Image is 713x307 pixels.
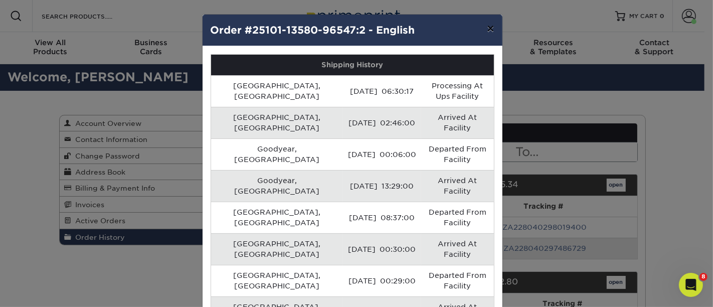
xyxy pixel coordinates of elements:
td: Arrived At Facility [421,170,494,202]
td: [GEOGRAPHIC_DATA], [GEOGRAPHIC_DATA] [211,75,343,107]
td: Arrived At Facility [421,233,494,265]
td: [GEOGRAPHIC_DATA], [GEOGRAPHIC_DATA] [211,233,343,265]
td: [DATE] 00:06:00 [343,138,421,170]
td: Departed From Facility [421,202,494,233]
td: Goodyear, [GEOGRAPHIC_DATA] [211,138,343,170]
td: [DATE] 02:46:00 [343,107,421,138]
td: [DATE] 00:30:00 [343,233,421,265]
td: [DATE] 08:37:00 [343,202,421,233]
h4: Order #25101-13580-96547:2 - English [211,23,494,38]
td: Goodyear, [GEOGRAPHIC_DATA] [211,170,343,202]
td: [GEOGRAPHIC_DATA], [GEOGRAPHIC_DATA] [211,265,343,296]
th: Shipping History [211,55,494,75]
td: [GEOGRAPHIC_DATA], [GEOGRAPHIC_DATA] [211,202,343,233]
td: [DATE] 00:29:00 [343,265,421,296]
td: [DATE] 06:30:17 [343,75,421,107]
td: [GEOGRAPHIC_DATA], [GEOGRAPHIC_DATA] [211,107,343,138]
td: [DATE] 13:29:00 [343,170,421,202]
span: 8 [699,273,707,281]
button: × [479,15,502,43]
td: Departed From Facility [421,265,494,296]
iframe: Intercom live chat [679,273,703,297]
td: Departed From Facility [421,138,494,170]
td: Processing At Ups Facility [421,75,494,107]
td: Arrived At Facility [421,107,494,138]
